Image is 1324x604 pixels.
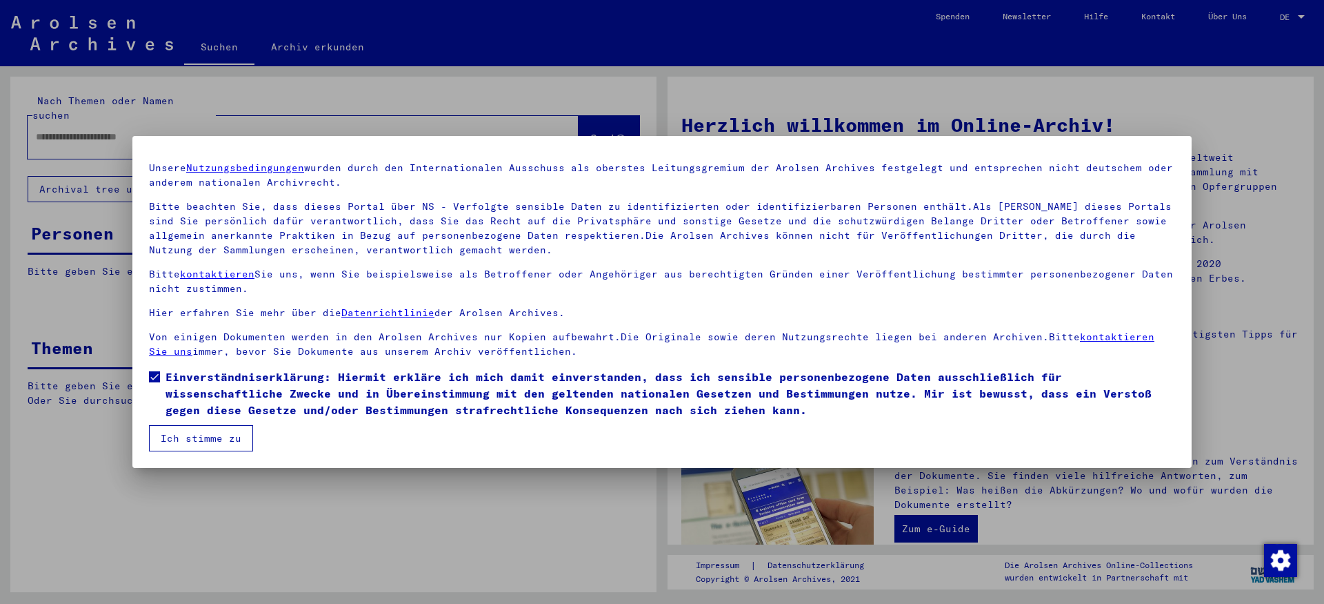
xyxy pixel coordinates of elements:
[149,199,1175,257] p: Bitte beachten Sie, dass dieses Portal über NS - Verfolgte sensible Daten zu identifizierten oder...
[165,369,1175,418] span: Einverständniserklärung: Hiermit erkläre ich mich damit einverstanden, dass ich sensible personen...
[341,306,434,319] a: Datenrichtlinie
[186,162,304,174] a: Nutzungsbedingungen
[149,425,253,451] button: Ich stimme zu
[149,306,1175,320] p: Hier erfahren Sie mehr über die der Arolsen Archives.
[149,267,1175,296] p: Bitte Sie uns, wenn Sie beispielsweise als Betroffener oder Angehöriger aus berechtigten Gründen ...
[149,331,1154,358] a: kontaktieren Sie uns
[149,161,1175,190] p: Unsere wurden durch den Internationalen Ausschuss als oberstes Leitungsgremium der Arolsen Archiv...
[149,330,1175,359] p: Von einigen Dokumenten werden in den Arolsen Archives nur Kopien aufbewahrt.Die Originale sowie d...
[1263,543,1296,576] div: Zustimmung ändern
[180,268,254,280] a: kontaktieren
[1264,544,1297,577] img: Zustimmung ändern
